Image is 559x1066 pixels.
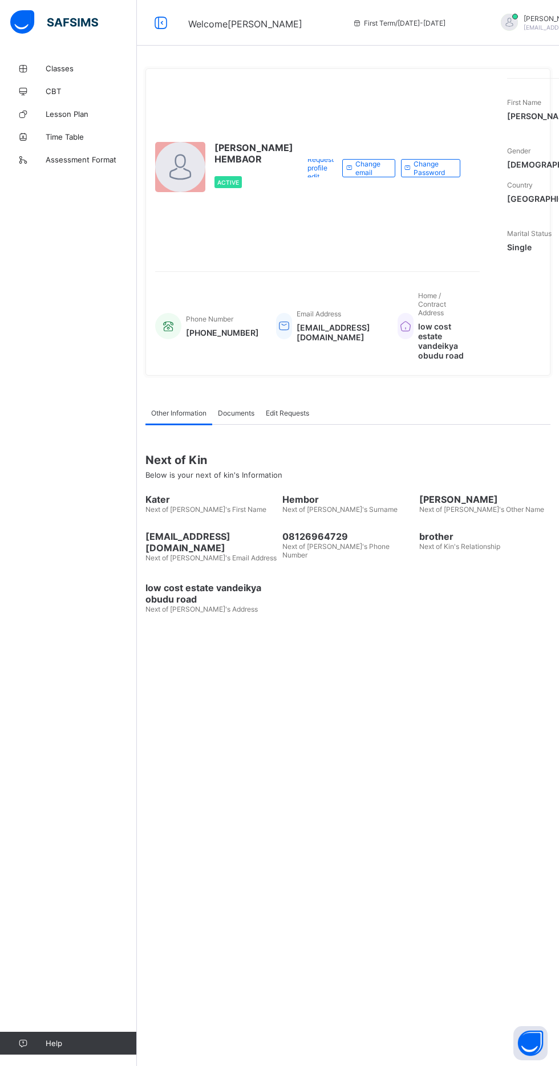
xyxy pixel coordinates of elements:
span: Phone Number [186,315,233,323]
span: Kater [145,494,277,505]
span: CBT [46,87,137,96]
span: First Name [507,98,541,107]
span: Documents [218,409,254,417]
span: Assessment Format [46,155,137,164]
span: Home / Contract Address [418,291,446,317]
span: Next of Kin's Relationship [419,542,500,551]
span: Welcome [PERSON_NAME] [188,18,302,30]
span: Next of Kin [145,453,550,467]
span: Other Information [151,409,206,417]
span: [PHONE_NUMBER] [186,328,259,337]
span: 08126964729 [282,531,414,542]
span: low cost estate vandeikya obudu road [418,322,468,360]
span: Marital Status [507,229,552,238]
img: safsims [10,10,98,34]
span: Next of [PERSON_NAME]'s Surname [282,505,398,514]
span: Next of [PERSON_NAME]'s Other Name [419,505,544,514]
span: [PERSON_NAME] [419,494,550,505]
span: Time Table [46,132,137,141]
span: [EMAIL_ADDRESS][DOMAIN_NAME] [145,531,277,554]
button: Open asap [513,1026,548,1060]
span: Lesson Plan [46,109,137,119]
span: low cost estate vandeikya obudu road [145,582,277,605]
span: Hembor [282,494,414,505]
span: Change Password [414,160,451,177]
span: brother [419,531,550,542]
span: Next of [PERSON_NAME]'s Phone Number [282,542,390,559]
span: Change email [355,160,386,177]
span: Edit Requests [266,409,309,417]
span: Below is your next of kin's Information [145,470,282,479]
span: [EMAIL_ADDRESS][DOMAIN_NAME] [297,323,380,342]
span: Country [507,181,533,189]
span: Help [46,1039,136,1048]
span: Classes [46,64,137,73]
span: Next of [PERSON_NAME]'s Address [145,605,258,613]
span: Email Address [297,310,341,318]
span: Gender [507,147,530,155]
span: session/term information [353,19,445,27]
span: Next of [PERSON_NAME]'s Email Address [145,554,277,562]
span: Active [217,179,239,186]
span: [PERSON_NAME] HEMBAOR [214,142,293,165]
span: Next of [PERSON_NAME]'s First Name [145,505,266,514]
span: Request profile edit [307,155,334,181]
